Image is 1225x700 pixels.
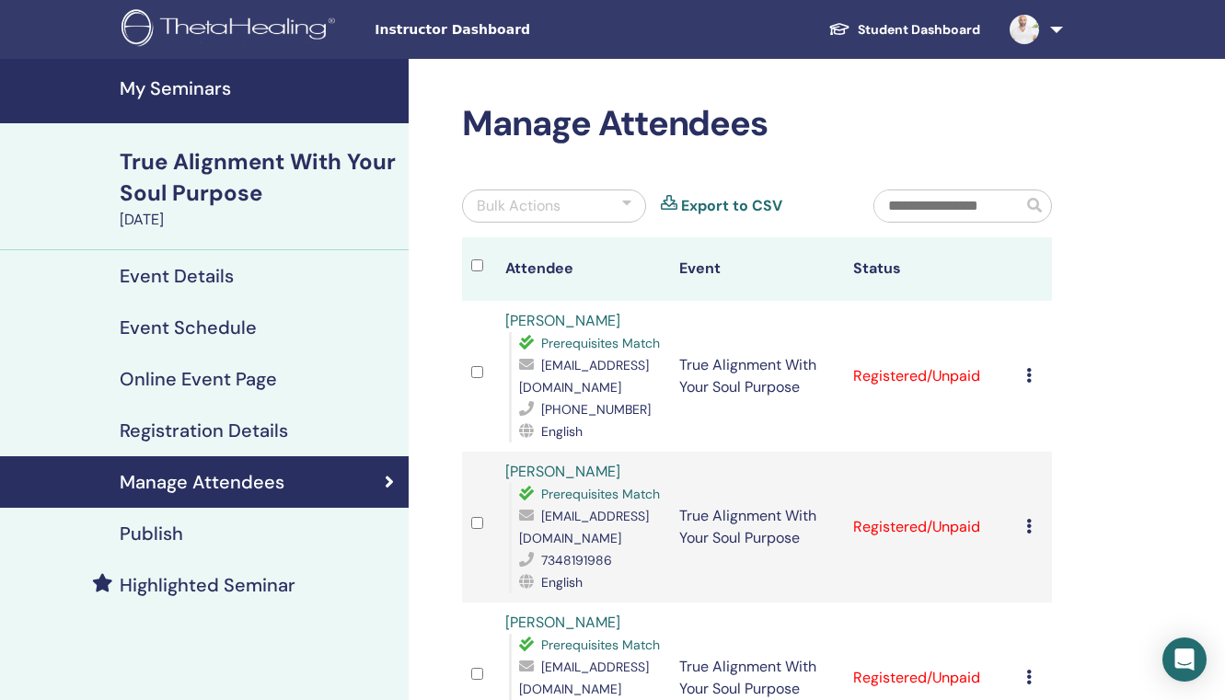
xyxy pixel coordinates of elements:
[120,316,257,339] h4: Event Schedule
[120,265,234,287] h4: Event Details
[828,21,850,37] img: graduation-cap-white.svg
[120,146,398,209] div: True Alignment With Your Soul Purpose
[496,237,670,301] th: Attendee
[541,423,583,440] span: English
[121,9,341,51] img: logo.png
[541,335,660,351] span: Prerequisites Match
[541,401,651,418] span: [PHONE_NUMBER]
[541,637,660,653] span: Prerequisites Match
[120,574,295,596] h4: Highlighted Seminar
[109,146,409,231] a: True Alignment With Your Soul Purpose[DATE]
[505,613,620,632] a: [PERSON_NAME]
[541,486,660,502] span: Prerequisites Match
[670,301,844,452] td: True Alignment With Your Soul Purpose
[375,20,651,40] span: Instructor Dashboard
[505,311,620,330] a: [PERSON_NAME]
[477,195,560,217] div: Bulk Actions
[120,522,183,545] h4: Publish
[519,357,649,396] span: [EMAIL_ADDRESS][DOMAIN_NAME]
[541,574,583,591] span: English
[120,77,398,99] h4: My Seminars
[462,103,1052,145] h2: Manage Attendees
[1010,15,1039,44] img: default.jpg
[120,368,277,390] h4: Online Event Page
[681,195,782,217] a: Export to CSV
[519,659,649,697] span: [EMAIL_ADDRESS][DOMAIN_NAME]
[844,237,1018,301] th: Status
[519,508,649,546] span: [EMAIL_ADDRESS][DOMAIN_NAME]
[814,13,995,47] a: Student Dashboard
[670,237,844,301] th: Event
[120,471,284,493] h4: Manage Attendees
[541,552,612,568] span: 7348191986
[120,209,398,231] div: [DATE]
[505,462,620,481] a: [PERSON_NAME]
[120,419,288,442] h4: Registration Details
[670,452,844,602] td: True Alignment With Your Soul Purpose
[1162,637,1207,682] div: Open Intercom Messenger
